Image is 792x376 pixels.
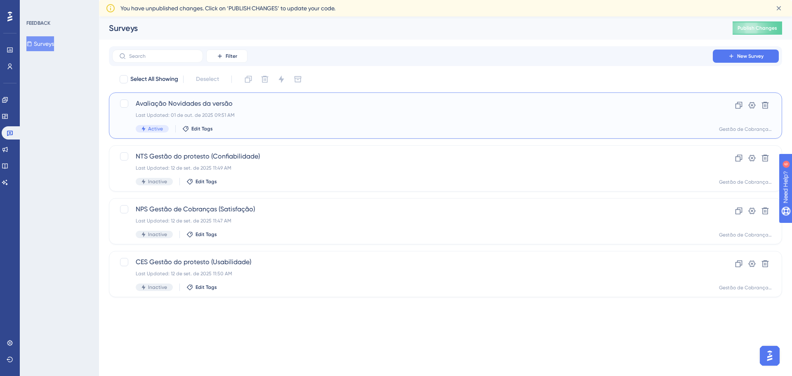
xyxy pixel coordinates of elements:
[57,4,60,11] div: 6
[129,53,196,59] input: Search
[148,178,167,185] span: Inactive
[196,178,217,185] span: Edit Tags
[719,126,772,132] div: Gestão de Cobranças - Painel
[186,284,217,291] button: Edit Tags
[130,74,178,84] span: Select All Showing
[713,50,779,63] button: New Survey
[148,125,163,132] span: Active
[136,218,689,224] div: Last Updated: 12 de set. de 2025 11:47 AM
[136,99,689,109] span: Avaliação Novidades da versão
[19,2,52,12] span: Need Help?
[738,25,777,31] span: Publish Changes
[226,53,237,59] span: Filter
[757,343,782,368] iframe: UserGuiding AI Assistant Launcher
[196,284,217,291] span: Edit Tags
[148,231,167,238] span: Inactive
[196,74,219,84] span: Deselect
[136,204,689,214] span: NPS Gestão de Cobranças (Satisfação)
[136,165,689,171] div: Last Updated: 12 de set. de 2025 11:49 AM
[719,232,772,238] div: Gestão de Cobranças - Painel
[26,20,50,26] div: FEEDBACK
[206,50,247,63] button: Filter
[182,125,213,132] button: Edit Tags
[109,22,712,34] div: Surveys
[719,179,772,185] div: Gestão de Cobranças - Painel
[136,112,689,118] div: Last Updated: 01 de out. de 2025 09:51 AM
[186,178,217,185] button: Edit Tags
[737,53,764,59] span: New Survey
[719,284,772,291] div: Gestão de Cobranças - Painel
[191,125,213,132] span: Edit Tags
[136,270,689,277] div: Last Updated: 12 de set. de 2025 11:50 AM
[189,72,226,87] button: Deselect
[136,257,689,267] span: CES Gestão do protesto (Usabilidade)
[136,151,689,161] span: NTS Gestão do protesto (Confiabilidade)
[26,36,54,51] button: Surveys
[120,3,335,13] span: You have unpublished changes. Click on ‘PUBLISH CHANGES’ to update your code.
[148,284,167,291] span: Inactive
[196,231,217,238] span: Edit Tags
[733,21,782,35] button: Publish Changes
[186,231,217,238] button: Edit Tags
